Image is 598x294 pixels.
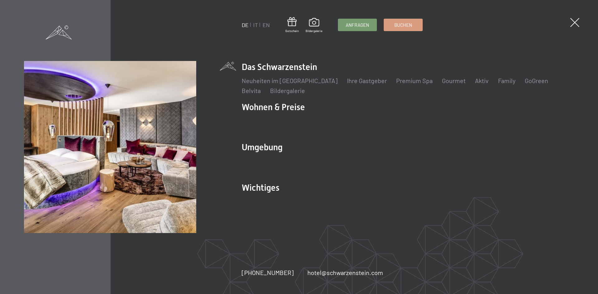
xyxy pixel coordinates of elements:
[242,77,338,84] a: Neuheiten im [GEOGRAPHIC_DATA]
[263,21,270,28] a: EN
[306,29,322,33] span: Bildergalerie
[306,18,322,33] a: Bildergalerie
[394,22,412,28] span: Buchen
[384,19,422,31] a: Buchen
[498,77,515,84] a: Family
[346,22,369,28] span: Anfragen
[270,87,305,94] a: Bildergalerie
[242,21,249,28] a: DE
[396,77,433,84] a: Premium Spa
[347,77,387,84] a: Ihre Gastgeber
[442,77,466,84] a: Gourmet
[242,269,294,276] span: [PHONE_NUMBER]
[475,77,489,84] a: Aktiv
[253,21,258,28] a: IT
[525,77,548,84] a: GoGreen
[242,268,294,277] a: [PHONE_NUMBER]
[285,29,299,33] span: Gutschein
[285,17,299,33] a: Gutschein
[242,87,261,94] a: Belvita
[338,19,377,31] a: Anfragen
[307,268,383,277] a: hotel@schwarzenstein.com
